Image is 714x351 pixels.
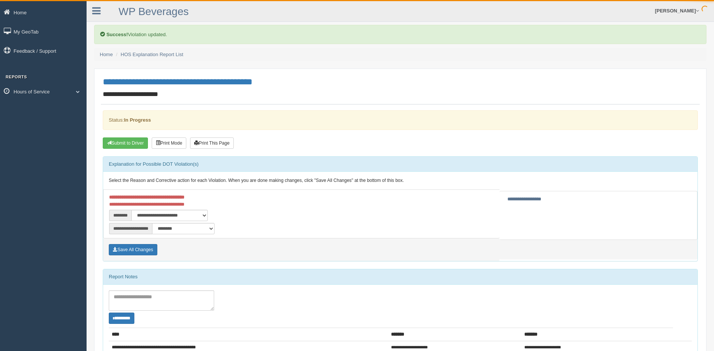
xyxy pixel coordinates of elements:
div: Report Notes [103,269,697,284]
a: Home [100,52,113,57]
a: WP Beverages [119,6,189,17]
button: Change Filter Options [109,313,134,324]
div: Select the Reason and Corrective action for each Violation. When you are done making changes, cli... [103,172,697,190]
div: Status: [103,110,698,130]
div: Violation updated. [94,25,706,44]
div: Explanation for Possible DOT Violation(s) [103,157,697,172]
a: HOS Explanation Report List [121,52,183,57]
b: Success! [107,32,128,37]
strong: In Progress [124,117,151,123]
button: Print This Page [190,137,234,149]
button: Print Mode [152,137,186,149]
button: Submit To Driver [103,137,148,149]
button: Save [109,244,157,255]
